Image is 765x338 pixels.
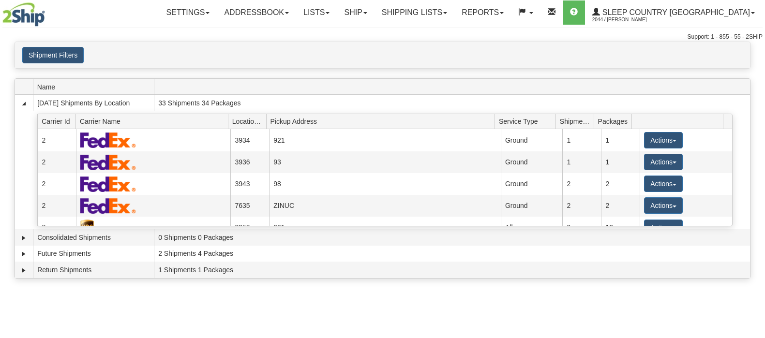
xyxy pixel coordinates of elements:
span: Name [37,79,154,94]
span: Carrier Name [80,114,228,129]
img: FedEx Express® [80,132,136,148]
td: 3950 [230,217,269,238]
td: 98 [269,173,501,195]
td: 2 [601,173,640,195]
td: All [501,217,563,238]
td: 3943 [230,173,269,195]
td: 33 Shipments 34 Packages [154,95,750,111]
td: ZINUC [269,195,501,217]
a: Expand [19,233,29,243]
td: 9 [562,217,601,238]
td: 3934 [230,129,269,151]
a: Expand [19,249,29,259]
td: 2 Shipments 4 Packages [154,246,750,262]
td: 1 [601,151,640,173]
td: 1 [562,129,601,151]
button: Actions [644,176,683,192]
td: 2 [562,173,601,195]
td: 2 [562,195,601,217]
a: Ship [337,0,374,25]
a: Sleep Country [GEOGRAPHIC_DATA] 2044 / [PERSON_NAME] [585,0,762,25]
td: Future Shipments [33,246,154,262]
a: Reports [454,0,511,25]
iframe: chat widget [743,119,764,218]
img: FedEx Express® [80,176,136,192]
td: 2 [37,195,76,217]
img: logo2044.jpg [2,2,45,27]
span: Carrier Id [42,114,75,129]
a: Shipping lists [375,0,454,25]
td: 1 [562,151,601,173]
td: 10 [601,217,640,238]
td: Ground [501,173,563,195]
span: Location Id [232,114,266,129]
td: 1 Shipments 1 Packages [154,262,750,278]
img: FedEx Express® [80,198,136,214]
td: 921 [269,129,501,151]
td: 0 Shipments 0 Packages [154,229,750,246]
td: 1 [601,129,640,151]
td: 93 [269,151,501,173]
span: Shipments [560,114,594,129]
td: 7635 [230,195,269,217]
td: Ground [501,151,563,173]
td: 901 [269,217,501,238]
div: Support: 1 - 855 - 55 - 2SHIP [2,33,763,41]
span: Packages [598,114,632,129]
td: Ground [501,129,563,151]
button: Actions [644,197,683,214]
td: 2 [37,151,76,173]
span: Pickup Address [270,114,495,129]
td: 2 [37,173,76,195]
td: 2 [37,129,76,151]
button: Actions [644,154,683,170]
a: Expand [19,265,29,275]
td: 8 [37,217,76,238]
span: 2044 / [PERSON_NAME] [592,15,665,25]
button: Actions [644,220,683,236]
button: Actions [644,132,683,148]
button: Shipment Filters [22,47,84,63]
a: Collapse [19,99,29,108]
td: 3936 [230,151,269,173]
img: FedEx Express® [80,154,136,170]
td: [DATE] Shipments By Location [33,95,154,111]
td: Return Shipments [33,262,154,278]
span: Service Type [499,114,555,129]
span: Sleep Country [GEOGRAPHIC_DATA] [600,8,750,16]
td: Consolidated Shipments [33,229,154,246]
a: Lists [296,0,337,25]
img: UPS [80,220,94,235]
td: 2 [601,195,640,217]
a: Settings [159,0,217,25]
a: Addressbook [217,0,296,25]
td: Ground [501,195,563,217]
